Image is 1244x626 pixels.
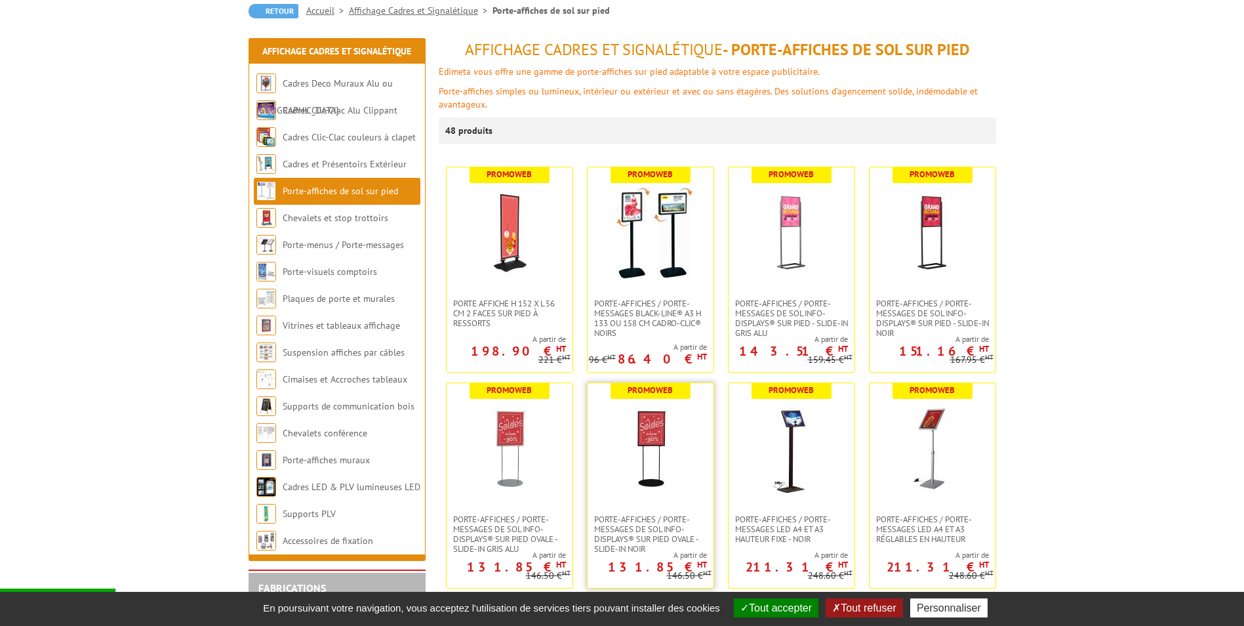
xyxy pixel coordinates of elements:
b: Promoweb [910,385,955,396]
a: Affichage Cadres et Signalétique [349,5,492,16]
p: 248.60 € [949,571,993,581]
button: Tout accepter [734,598,818,617]
sup: HT [844,568,853,577]
img: Porte-affiches / Porte-messages de sol Info-Displays® sur pied - Slide-in Noir [887,187,978,279]
a: Cadres Deco Muraux Alu ou [GEOGRAPHIC_DATA] [256,77,393,116]
p: 211.31 € [887,563,989,571]
button: Tout refuser [826,598,902,617]
img: Cimaises et Accroches tableaux [256,369,276,389]
img: Vitrines et tableaux affichage [256,316,276,335]
p: 96 € [589,355,616,365]
img: Cadres Clic-Clac couleurs à clapet [256,127,276,147]
img: Cadres Deco Muraux Alu ou Bois [256,73,276,93]
img: Porte-affiches / Porte-messages de sol Info-Displays® sur pied - Slide-in Gris Alu [746,187,837,279]
a: Supports de communication bois [283,400,414,412]
a: Cadres LED & PLV lumineuses LED [283,481,420,493]
b: Promoweb [769,385,814,396]
span: Porte-affiches / Porte-messages Black-Line® A3 H 133 ou 158 cm Cadro-Clic® noirs [594,299,707,338]
img: Porte-affiches / Porte-messages Black-Line® A3 H 133 ou 158 cm Cadro-Clic® noirs [605,187,696,279]
a: Porte-affiches muraux [283,454,370,466]
span: A partir de [447,550,566,560]
span: A partir de [589,342,707,352]
font: Edimeta vous offre une gamme de porte-affiches sur pied adaptable à votre espace publicitaire. [439,66,820,77]
a: Supports PLV [283,508,336,520]
img: Porte-affiches / Porte-messages LED A4 et A3 réglables en hauteur [887,403,978,495]
span: Porte-affiches / Porte-messages LED A4 et A3 hauteur fixe - Noir [735,514,848,544]
p: 131.85 € [467,563,566,571]
p: 221 € [538,355,571,365]
sup: HT [607,352,616,362]
button: Personnaliser (fenêtre modale) [910,598,988,617]
a: Porte-affiches / Porte-messages de sol Info-Displays® sur pied ovale - Slide-in Gris Alu [447,514,572,554]
img: Porte-menus / Porte-messages [256,235,276,255]
b: Promoweb [628,169,673,180]
a: Cadres et Présentoirs Extérieur [283,158,407,170]
a: Porte-affiches / Porte-messages de sol Info-Displays® sur pied - Slide-in Gris Alu [729,299,854,338]
p: 167.95 € [950,355,993,365]
a: Porte-affiches / Porte-messages LED A4 et A3 réglables en hauteur [870,514,995,544]
a: Porte Affiche H 152 x L 56 cm 2 faces sur pied à ressorts [447,299,572,328]
b: Promoweb [628,385,673,396]
span: A partir de [870,550,989,560]
sup: HT [838,343,848,354]
sup: HT [985,568,993,577]
span: Porte-affiches / Porte-messages de sol Info-Displays® sur pied ovale - Slide-in Gris Alu [453,514,566,554]
p: 159.45 € [808,355,853,365]
sup: HT [979,343,989,354]
sup: HT [562,352,571,362]
img: Porte-affiches / Porte-messages de sol Info-Displays® sur pied ovale - Slide-in Gris Alu [464,403,555,495]
font: Porte-affiches simples ou lumineux, intérieur ou extérieur et avec ou sans étagères. Des solution... [439,85,978,110]
a: Suspension affiches par câbles [283,346,405,358]
span: Porte Affiche H 152 x L 56 cm 2 faces sur pied à ressorts [453,299,566,328]
sup: HT [844,352,853,362]
a: Porte-affiches / Porte-messages de sol Info-Displays® sur pied - Slide-in Noir [870,299,995,338]
span: A partir de [729,334,848,344]
b: Promoweb [487,169,532,180]
span: A partir de [588,550,707,560]
a: Porte-affiches de sol sur pied [283,185,398,197]
img: Porte-visuels comptoirs [256,262,276,282]
a: Cadres Clic-Clac couleurs à clapet [283,131,416,143]
img: Porte-affiches / Porte-messages LED A4 et A3 hauteur fixe - Noir [746,403,837,495]
img: Chevalets et stop trottoirs [256,208,276,228]
a: Accueil [306,5,349,16]
p: 198.90 € [471,347,566,355]
span: A partir de [447,334,566,344]
p: 131.85 € [608,563,707,571]
a: Chevalets conférence [283,427,367,439]
p: 86.40 € [618,355,707,363]
p: 143.51 € [739,347,848,355]
sup: HT [838,559,848,570]
img: Cadres et Présentoirs Extérieur [256,154,276,174]
span: A partir de [729,550,848,560]
b: Promoweb [910,169,955,180]
img: Plaques de porte et murales [256,289,276,308]
a: Plaques de porte et murales [283,293,395,304]
p: 146.50 € [667,571,712,581]
img: Porte-affiches muraux [256,450,276,470]
a: Porte-affiches / Porte-messages de sol Info-Displays® sur pied ovale - Slide-in Noir [588,514,713,554]
a: Retour [249,4,298,18]
img: Suspension affiches par câbles [256,343,276,362]
img: Cadres LED & PLV lumineuses LED [256,477,276,497]
b: Promoweb [769,169,814,180]
sup: HT [985,352,993,362]
span: Affichage Cadres et Signalétique [465,39,723,60]
a: Accessoires de fixation [283,535,373,547]
img: Porte-affiches / Porte-messages de sol Info-Displays® sur pied ovale - Slide-in Noir [605,403,696,495]
b: Promoweb [487,385,532,396]
sup: HT [703,568,712,577]
a: Chevalets et stop trottoirs [283,212,388,224]
li: Porte-affiches de sol sur pied [492,4,610,17]
p: 48 produits [445,117,494,144]
img: Porte Affiche H 152 x L 56 cm 2 faces sur pied à ressorts [464,187,555,279]
img: Supports de communication bois [256,396,276,416]
a: Vitrines et tableaux affichage [283,320,400,331]
span: Porte-affiches / Porte-messages de sol Info-Displays® sur pied ovale - Slide-in Noir [594,514,707,554]
a: Cadres Clic-Clac Alu Clippant [283,104,397,116]
p: 248.60 € [808,571,853,581]
a: Porte-affiches / Porte-messages Black-Line® A3 H 133 ou 158 cm Cadro-Clic® noirs [588,299,713,338]
sup: HT [697,351,707,362]
span: En poursuivant votre navigation, vous acceptez l'utilisation de services tiers pouvant installer ... [256,602,727,614]
sup: HT [556,343,566,354]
